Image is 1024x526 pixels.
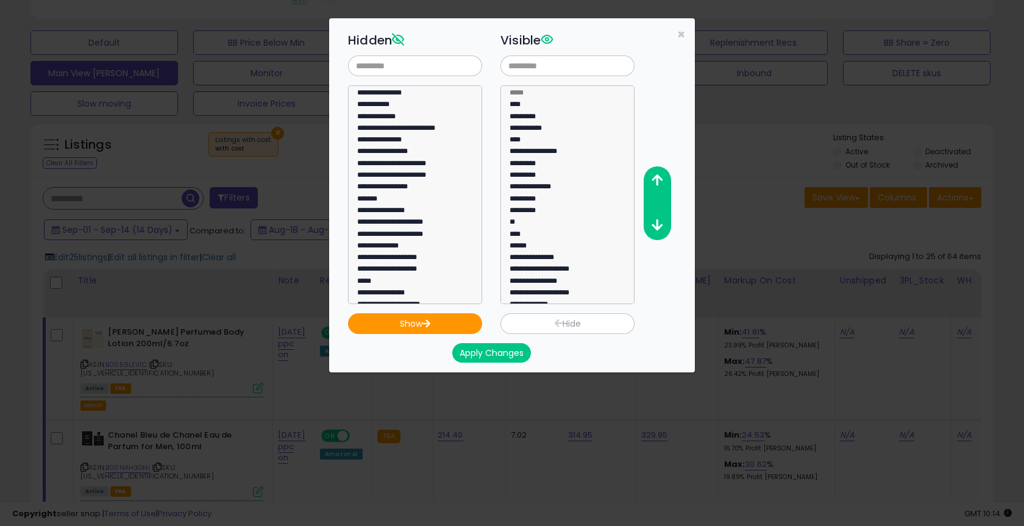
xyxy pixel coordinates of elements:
span: × [677,26,685,43]
h3: Visible [500,31,635,49]
h3: Hidden [348,31,482,49]
button: Apply Changes [452,343,531,363]
button: Hide [500,313,635,334]
button: Show [348,313,482,334]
